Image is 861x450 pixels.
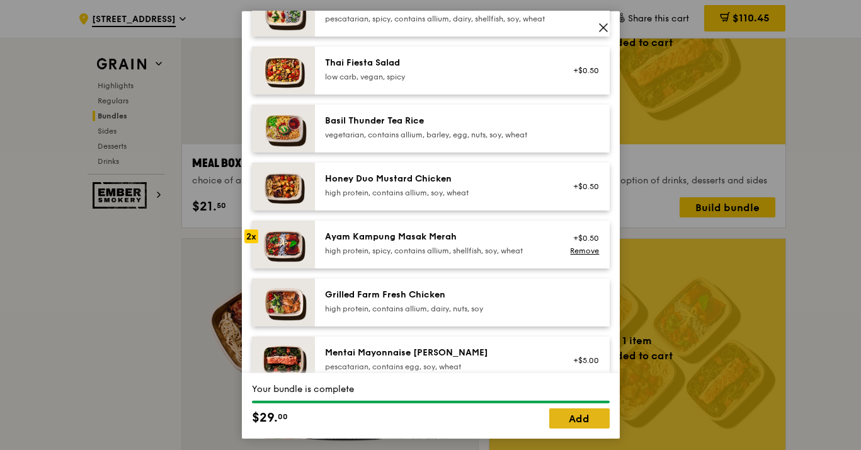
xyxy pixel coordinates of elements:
[325,14,551,24] div: pescatarian, spicy, contains allium, dairy, shellfish, soy, wheat
[252,337,315,384] img: daily_normal_Mentai-Mayonnaise-Aburi-Salmon-HORZ.jpg
[252,383,610,396] div: Your bundle is complete
[252,163,315,211] img: daily_normal_Honey_Duo_Mustard_Chicken__Horizontal_.jpg
[244,229,258,243] div: 2x
[566,233,600,243] div: +$0.50
[325,173,551,185] div: Honey Duo Mustard Chicken
[566,66,600,76] div: +$0.50
[325,115,551,127] div: Basil Thunder Tea Rice
[325,188,551,198] div: high protein, contains allium, soy, wheat
[549,408,610,429] a: Add
[325,246,551,256] div: high protein, spicy, contains allium, shellfish, soy, wheat
[278,412,288,422] span: 00
[325,72,551,82] div: low carb, vegan, spicy
[252,279,315,326] img: daily_normal_HORZ-Grilled-Farm-Fresh-Chicken.jpg
[570,246,599,255] a: Remove
[252,47,315,95] img: daily_normal_Thai_Fiesta_Salad__Horizontal_.jpg
[325,289,551,301] div: Grilled Farm Fresh Chicken
[325,362,551,372] div: pescatarian, contains egg, soy, wheat
[325,304,551,314] div: high protein, contains allium, dairy, nuts, soy
[325,130,551,140] div: vegetarian, contains allium, barley, egg, nuts, soy, wheat
[566,182,600,192] div: +$0.50
[566,355,600,366] div: +$5.00
[252,408,278,427] span: $29.
[325,231,551,243] div: Ayam Kampung Masak Merah
[252,221,315,268] img: daily_normal_Ayam_Kampung_Masak_Merah_Horizontal_.jpg
[252,105,315,153] img: daily_normal_HORZ-Basil-Thunder-Tea-Rice.jpg
[325,347,551,359] div: Mentai Mayonnaise [PERSON_NAME]
[325,57,551,69] div: Thai Fiesta Salad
